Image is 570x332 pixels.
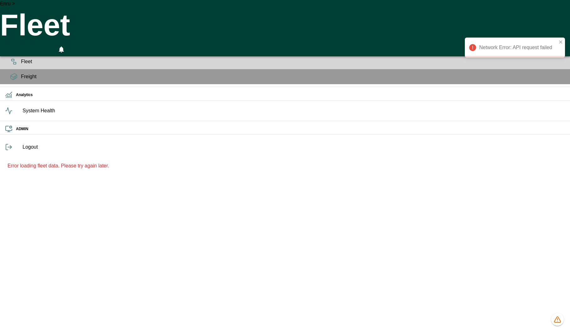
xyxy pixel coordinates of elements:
span: Logout [23,143,565,151]
button: Preferences [69,43,81,54]
button: Fullscreen [43,43,53,56]
svg: Preferences [71,44,79,52]
span: Freight [21,73,565,80]
button: HomeTime Editor [29,43,40,56]
h6: ADMIN [16,126,565,132]
button: close [559,39,563,45]
button: 1254 data issues [551,313,564,326]
span: System Health [23,107,565,115]
span: Fleet [21,58,565,65]
button: Manual Assignment [15,43,26,56]
div: Network Error: API request failed [465,38,565,58]
p: Error loading fleet data. Please try again later. [8,162,562,170]
h6: Analytics [16,92,565,98]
